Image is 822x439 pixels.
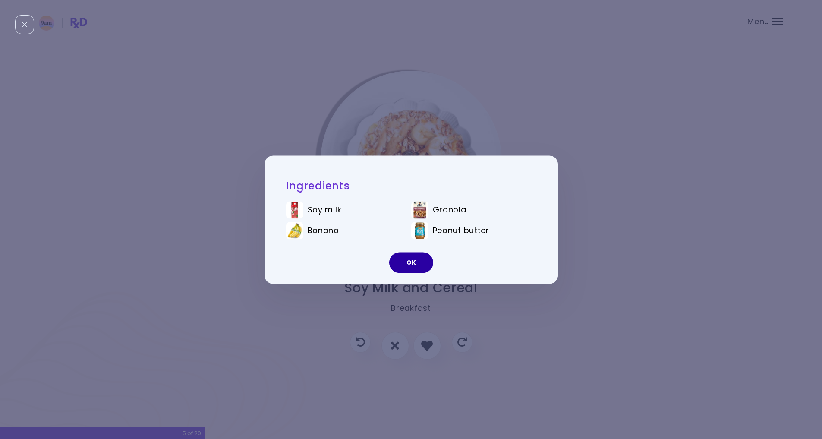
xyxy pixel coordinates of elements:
h2: Ingredients [286,179,536,193]
span: Soy milk [308,205,342,215]
button: OK [389,252,433,273]
span: Banana [308,226,339,235]
div: Close [15,15,34,34]
span: Peanut butter [433,226,489,235]
span: Granola [433,205,466,215]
